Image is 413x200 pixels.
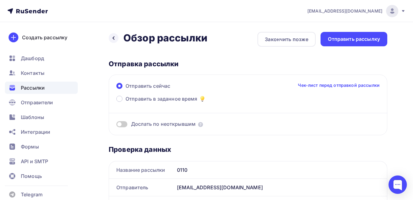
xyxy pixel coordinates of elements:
span: Контакты [21,69,44,77]
div: [EMAIL_ADDRESS][DOMAIN_NAME] [175,179,387,196]
h2: Обзор рассылки [123,32,207,44]
a: Шаблоны [5,111,78,123]
span: [EMAIL_ADDRESS][DOMAIN_NAME] [307,8,382,14]
div: 0110 [175,161,387,179]
span: API и SMTP [21,158,48,165]
span: Формы [21,143,39,150]
div: Отправитель [109,179,175,196]
span: Отправить сейчас [126,82,170,90]
a: Формы [5,140,78,153]
span: Интеграции [21,128,50,136]
a: Чек-лист перед отправкой рассылки [298,82,380,88]
span: Шаблоны [21,113,44,121]
a: Отправители [5,96,78,109]
div: Отправка рассылки [109,60,387,68]
a: Контакты [5,67,78,79]
a: Рассылки [5,82,78,94]
span: Дослать по неоткрывшим [131,121,196,128]
span: Помощь [21,172,42,180]
span: Telegram [21,191,43,198]
div: Создать рассылку [22,34,67,41]
div: Название рассылки [109,161,175,179]
span: Отправить в заданное время [126,95,197,102]
div: Проверка данных [109,145,387,154]
div: Закончить позже [265,36,308,43]
div: Отправить рассылку [328,36,380,43]
span: Рассылки [21,84,45,91]
a: [EMAIL_ADDRESS][DOMAIN_NAME] [307,5,406,17]
span: Дашборд [21,55,44,62]
a: Дашборд [5,52,78,64]
span: Отправители [21,99,53,106]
